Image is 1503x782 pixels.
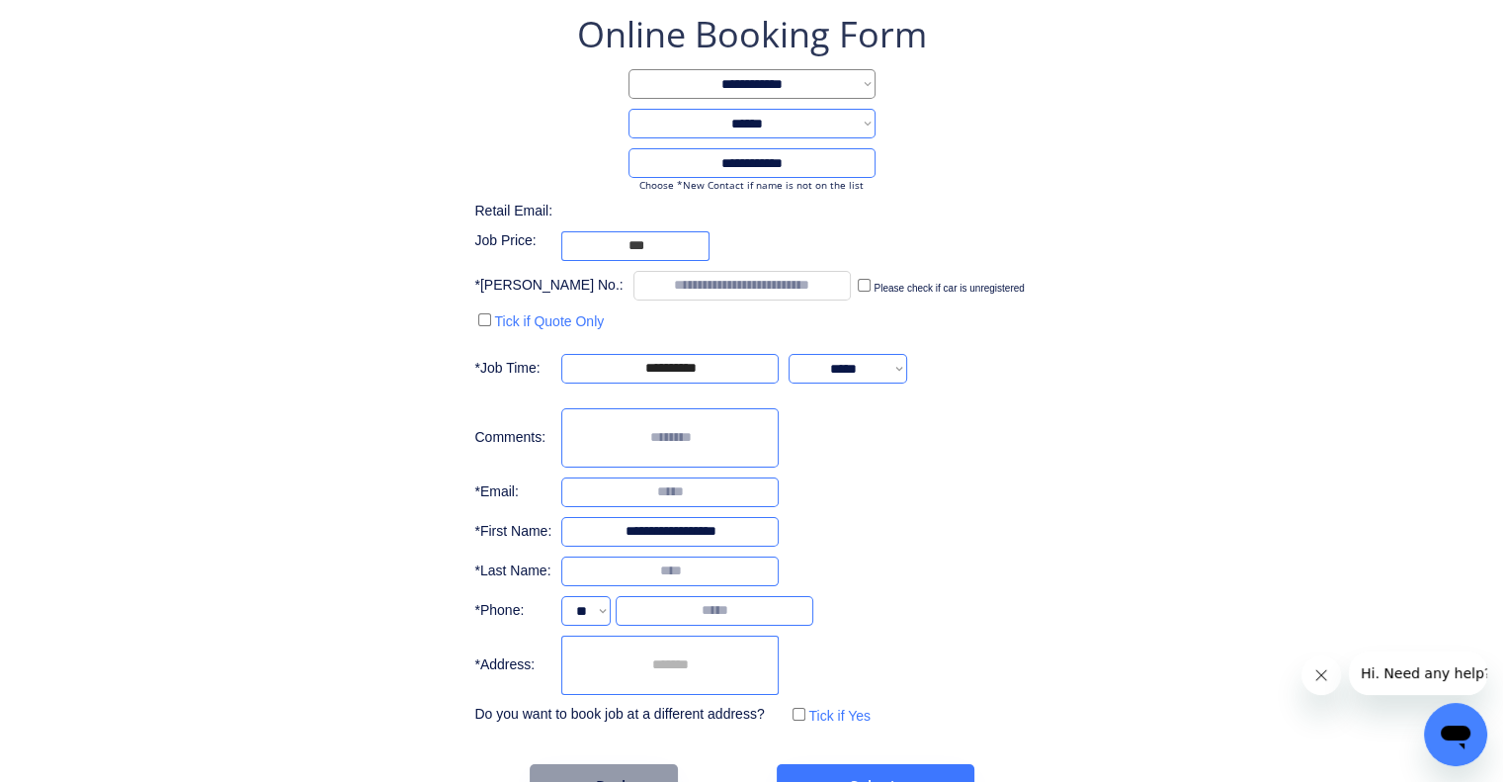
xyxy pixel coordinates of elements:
label: Tick if Quote Only [494,313,604,329]
div: *Phone: [474,601,551,621]
label: Tick if Yes [808,708,871,724]
div: Comments: [474,428,551,448]
div: *[PERSON_NAME] No.: [474,276,623,296]
label: Please check if car is unregistered [874,283,1024,294]
div: *Job Time: [474,359,551,379]
iframe: Close message [1301,655,1341,695]
div: Job Price: [474,231,551,251]
div: Choose *New Contact if name is not on the list [628,178,876,192]
div: *First Name: [474,522,551,542]
div: *Email: [474,482,551,502]
iframe: Message from company [1349,652,1487,695]
span: Hi. Need any help? [12,14,142,30]
div: Retail Email: [474,202,573,221]
div: Do you want to book job at a different address? [474,705,779,725]
div: *Last Name: [474,562,551,581]
div: *Address: [474,655,551,675]
iframe: Button to launch messaging window [1424,703,1487,766]
div: Online Booking Form [577,10,927,59]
